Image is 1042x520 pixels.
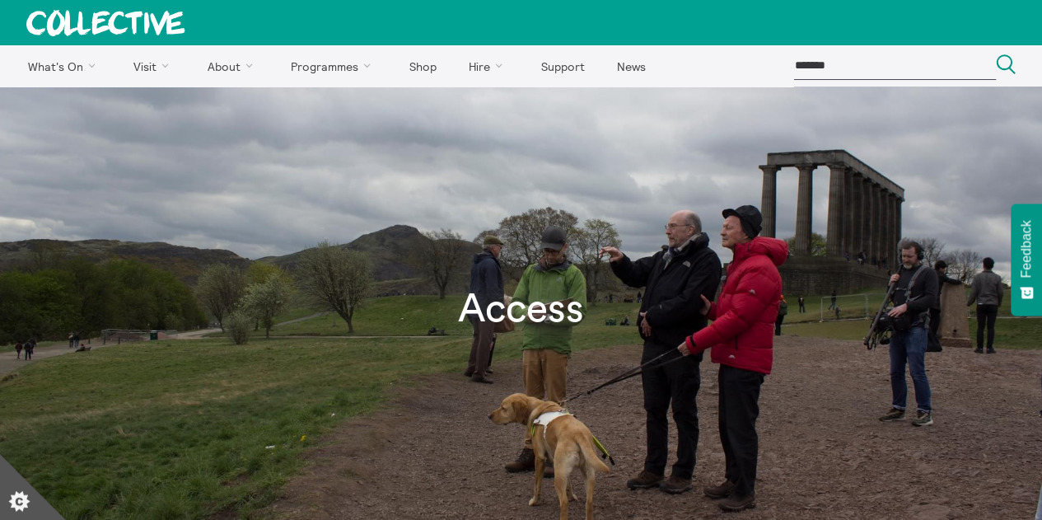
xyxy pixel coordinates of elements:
[277,45,392,87] a: Programmes
[395,45,451,87] a: Shop
[193,45,273,87] a: About
[1019,220,1034,278] span: Feedback
[526,45,599,87] a: Support
[602,45,660,87] a: News
[119,45,190,87] a: Visit
[13,45,116,87] a: What's On
[1011,204,1042,316] button: Feedback - Show survey
[455,45,524,87] a: Hire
